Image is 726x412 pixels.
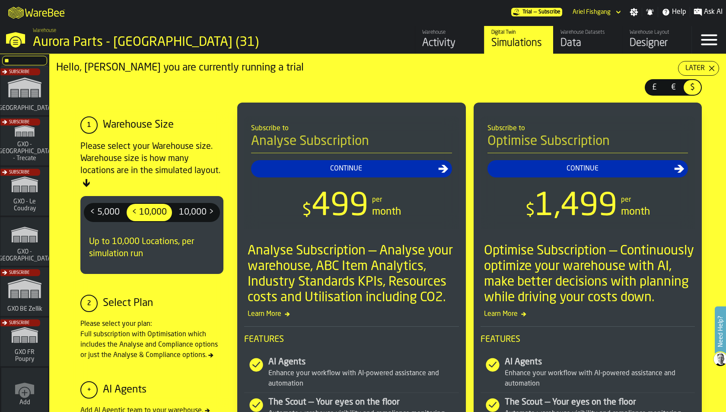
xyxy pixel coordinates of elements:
a: link-to-/wh/i/aa2e4adb-2cd5-4688-aa4a-ec82bcf75d46/simulations [484,26,553,54]
span: Subscribe [9,321,29,325]
div: Warehouse [422,29,477,35]
div: Please select your plan: Full subscription with Optimisation which includes the Analyse and Compl... [80,319,223,360]
span: Add [19,399,30,406]
span: € [666,82,680,93]
div: month [372,205,401,219]
div: Menu Subscription [511,8,562,16]
div: thumb [127,204,172,221]
span: Subscribe [9,270,29,275]
a: link-to-/wh/i/aa2e4adb-2cd5-4688-aa4a-ec82bcf75d46/feed/ [415,26,484,54]
span: Ask AI [704,7,723,17]
div: Enhance your workflow with AI-powered assistance and automation [505,368,695,389]
div: Designer [630,36,685,50]
label: button-switch-multi-< 5,000 [84,203,126,222]
label: button-toggle-Settings [626,8,642,16]
label: button-toggle-Menu [692,26,726,54]
span: Learn More [481,309,695,319]
span: $ [685,82,699,93]
a: link-to-/wh/i/efd9e906-5eb9-41af-aac9-d3e075764b8d/simulations [0,167,49,217]
div: Continue [491,164,675,174]
label: button-switch-multi-£ [645,79,664,96]
a: link-to-/wh/i/aa2e4adb-2cd5-4688-aa4a-ec82bcf75d46/pricing/ [511,8,562,16]
div: Please select your Warehouse size. Warehouse size is how many locations are in the simulated layout. [80,141,223,189]
label: button-toggle-Notifications [642,8,658,16]
div: Subscribe to [251,123,452,134]
span: Features [481,334,695,346]
div: Aurora Parts - [GEOGRAPHIC_DATA] (31) [33,35,266,50]
div: Optimise Subscription — Continuously optimize your warehouse with AI, make better decisions with ... [484,243,695,306]
span: $ [302,202,312,219]
label: Need Help? [716,307,725,356]
div: month [621,205,650,219]
div: 1 [80,116,98,134]
span: 10,000 > [175,206,217,219]
span: Subscribe [9,170,29,175]
div: Activity [422,36,477,50]
div: AI Agents [268,356,459,368]
a: link-to-/wh/i/5fa160b1-7992-442a-9057-4226e3d2ae6d/simulations [0,267,49,318]
div: Up to 10,000 Locations, per simulation run [84,229,220,267]
div: Hello, [PERSON_NAME] you are currently running a trial [56,61,678,75]
span: Warehouse [33,28,56,34]
button: button-Continue [251,160,452,177]
span: — [534,9,537,15]
div: AI Agents [505,356,695,368]
div: The Scout — Your eyes on the floor [505,396,695,409]
div: 2 [80,295,98,312]
span: £ [647,82,661,93]
a: link-to-/wh/i/573c7c6f-fa94-41df-998a-20a0c53807dd/simulations [0,318,49,368]
label: button-switch-multi-€ [664,79,683,96]
div: + [80,381,98,399]
button: button-Continue [487,160,688,177]
div: Warehouse Datasets [560,29,615,35]
span: 499 [312,191,369,222]
span: $ [525,202,535,219]
span: Features [244,334,459,346]
label: button-switch-multi-< 10,000 [126,203,173,222]
label: button-switch-multi-$ [683,79,702,96]
div: DropdownMenuValue-Ariel Fishgang [573,9,611,16]
div: Analyse Subscription — Analyse your warehouse, ABC Item Analytics, Industry Standards KPIs, Resou... [248,243,459,306]
h4: Optimise Subscription [487,134,688,153]
span: < 10,000 [128,206,170,219]
a: link-to-/wh/i/aa2e4adb-2cd5-4688-aa4a-ec82bcf75d46/data [553,26,622,54]
span: Help [672,7,686,17]
div: Data [560,36,615,50]
label: button-toggle-Help [658,7,690,17]
div: per [621,195,631,205]
div: thumb [684,80,701,95]
div: Warehouse Size [103,118,174,132]
h4: Analyse Subscription [251,134,452,153]
div: Digital Twin [491,29,546,35]
label: button-switch-multi-10,000 > [173,203,220,222]
div: AI Agents [103,383,146,397]
span: Subscribe [538,9,560,15]
div: Later [682,63,708,74]
span: Trial [522,9,532,15]
span: Learn More [244,309,459,319]
label: button-toggle-Ask AI [690,7,726,17]
div: thumb [665,80,682,95]
div: Simulations [491,36,546,50]
a: link-to-/wh/i/7274009e-5361-4e21-8e36-7045ee840609/simulations [0,117,49,167]
span: Subscribe [9,70,29,74]
div: Subscribe to [487,123,688,134]
a: link-to-/wh/i/b5402f52-ce28-4f27-b3d4-5c6d76174849/simulations [0,67,49,117]
div: Continue [255,164,438,174]
div: Warehouse Layout [630,29,685,35]
div: per [372,195,382,205]
button: button-Later [678,61,719,76]
div: thumb [646,80,663,95]
div: Select Plan [103,296,153,310]
div: The Scout — Your eyes on the floor [268,396,459,409]
a: link-to-/wh/i/a3c616c1-32a4-47e6-8ca0-af4465b04030/simulations [0,217,49,267]
span: Subscribe [9,120,29,125]
span: 1,499 [535,191,618,222]
div: thumb [174,204,219,221]
span: < 5,000 [86,206,123,219]
div: Enhance your workflow with AI-powered assistance and automation [268,368,459,389]
div: thumb [85,204,125,221]
a: link-to-/wh/i/aa2e4adb-2cd5-4688-aa4a-ec82bcf75d46/designer [622,26,691,54]
div: DropdownMenuValue-Ariel Fishgang [569,7,623,17]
